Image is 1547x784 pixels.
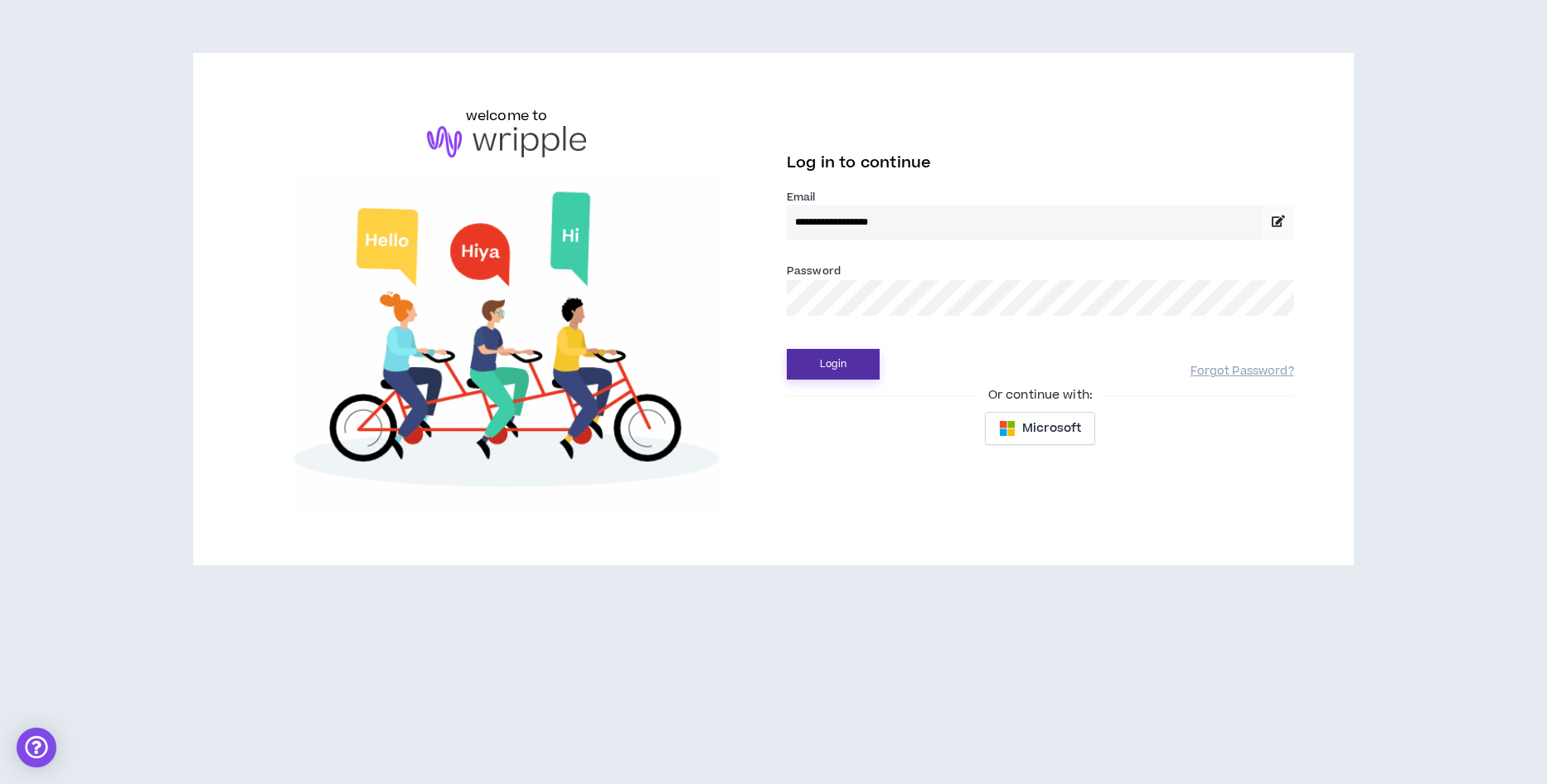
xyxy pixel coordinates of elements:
button: Microsoft [985,412,1095,445]
label: Email [787,190,1294,205]
h6: welcome to [466,106,548,126]
span: Log in to continue [787,152,931,173]
a: Forgot Password? [1191,364,1294,380]
div: Open Intercom Messenger [17,728,56,767]
img: Welcome to Wripple [253,174,760,512]
img: logo-brand.png [427,126,586,157]
span: Microsoft [1022,419,1081,438]
button: Login [787,349,880,380]
span: Or continue with: [977,386,1104,404]
label: Password [787,264,841,278]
